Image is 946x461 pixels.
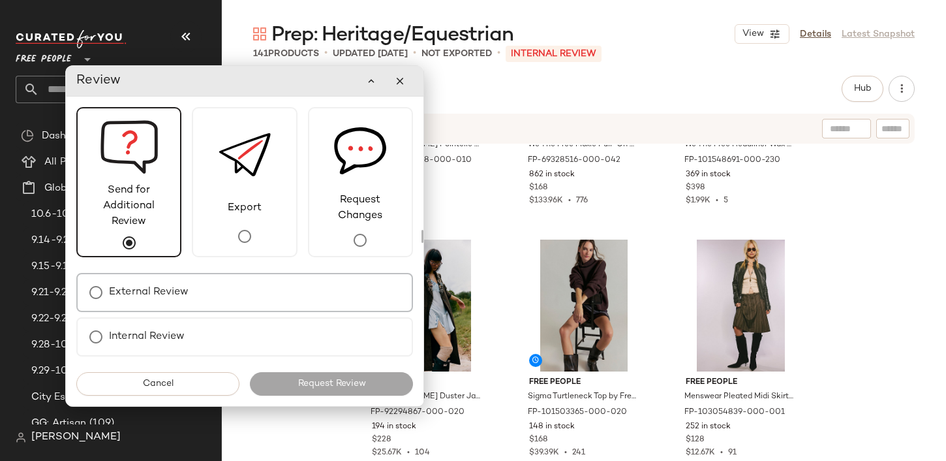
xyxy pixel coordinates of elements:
[684,155,780,167] span: FP-101548691-000-230
[334,108,386,193] img: svg%3e
[528,391,638,403] span: Sigma Turtleneck Top by Free People in Brown, Size: M
[686,449,715,457] span: $12.67K
[528,407,627,419] span: FP-101503365-000-020
[271,22,513,48] span: Prep: Heritage/Equestrian
[31,338,163,353] span: 9.28-10.4 Top 500 Products
[31,311,138,326] span: 9.22-9.26 AM Newness
[31,416,87,431] span: GG: Artisan
[686,197,710,205] span: $1.99K
[675,240,806,372] img: 103054839_001_a
[710,197,724,205] span: •
[42,129,93,144] span: Dashboard
[31,390,138,405] span: City Essentials Selling
[686,169,731,181] span: 369 in stock
[506,46,602,62] p: INTERNAL REVIEW
[31,233,164,248] span: 9.14-9.20 Top 500 Products
[686,421,731,433] span: 252 in stock
[529,434,547,446] span: $168
[529,182,547,194] span: $168
[372,377,482,389] span: Free People
[519,240,650,372] img: 101503365_020_a
[253,47,319,61] div: Products
[576,197,588,205] span: 776
[800,27,831,41] a: Details
[44,181,130,196] span: Global Clipboards
[529,449,559,457] span: $39.39K
[529,377,639,389] span: Free People
[21,129,34,142] img: svg%3e
[372,449,402,457] span: $25.67K
[742,29,764,39] span: View
[684,391,795,403] span: Menswear Pleated Midi Skirt by Free People in Black, Size: US 0
[415,449,430,457] span: 104
[715,449,728,457] span: •
[371,391,481,403] span: [PERSON_NAME] Duster Jacket by Free People in Brown, Size: L
[572,449,585,457] span: 241
[842,76,883,102] button: Hub
[684,407,785,419] span: FP-103054839-000-001
[371,139,481,151] span: [PERSON_NAME] Pointelle Sweater by Free People in White, Size: XL
[735,24,789,44] button: View
[684,139,795,151] span: We The Free Headliner Wax Pullover Jacket at Free People in Green, Size: M
[31,285,159,300] span: 9.21-9.27 Top 500 Products
[728,449,737,457] span: 91
[324,46,328,61] span: •
[16,432,26,443] img: svg%3e
[219,108,271,200] img: svg%3e
[528,155,620,167] span: FP-69328516-000-042
[497,46,500,61] span: •
[16,44,72,68] span: Free People
[309,193,412,224] span: Request Changes
[87,416,115,431] span: (109)
[529,421,575,433] span: 148 in stock
[724,197,728,205] span: 5
[372,421,416,433] span: 194 in stock
[413,46,416,61] span: •
[528,139,638,151] span: We The Free Moxie Pull-On Barrel Jeans at Free People in Light Wash, Size: 27
[16,30,127,48] img: cfy_white_logo.C9jOOHJF.svg
[559,449,572,457] span: •
[31,207,148,222] span: 10.6-10.10 AM Newness
[31,364,140,379] span: 9.29-10.3 AM Newness
[253,27,266,40] img: svg%3e
[853,84,872,94] span: Hub
[686,182,705,194] span: $398
[333,47,408,61] p: updated [DATE]
[44,155,102,170] span: All Products
[686,377,796,389] span: Free People
[31,430,121,445] span: [PERSON_NAME]
[686,434,704,446] span: $128
[563,197,576,205] span: •
[31,259,138,274] span: 9.15-9.19 AM Newness
[421,47,492,61] p: Not Exported
[219,200,271,216] span: Export
[371,407,465,419] span: FP-92294867-000-020
[529,169,575,181] span: 862 in stock
[253,49,268,59] span: 141
[402,449,415,457] span: •
[372,434,391,446] span: $228
[529,197,563,205] span: $133.96K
